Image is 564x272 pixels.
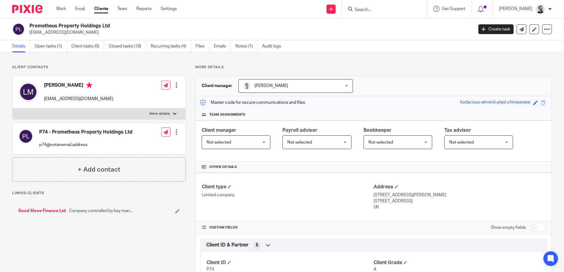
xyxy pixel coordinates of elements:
img: Pixie [12,5,43,13]
span: Bookkeeper [364,128,391,133]
p: UK [374,204,545,210]
a: Notes (1) [235,40,258,52]
p: More details [149,111,170,116]
span: Client manager [202,128,236,133]
a: Recurring tasks (4) [151,40,191,52]
div: bodacious-almond-plaid-chimpanzee [460,99,530,106]
span: 5 [256,242,258,248]
img: svg%3E [19,82,38,102]
span: A [374,267,376,271]
p: [EMAIL_ADDRESS][DOMAIN_NAME] [44,96,113,102]
p: [STREET_ADDRESS][PERSON_NAME] [374,192,545,198]
p: p74@notanemail.address [39,142,132,148]
p: More details [195,65,552,70]
img: Andy_2025.jpg [243,82,251,89]
h4: P74 - Prometheus Property Holdings Ltd [39,129,132,135]
span: Other details [209,165,237,169]
a: Clients [94,6,108,12]
p: [STREET_ADDRESS] [374,198,545,204]
p: Master code for secure communications and files [200,99,305,106]
a: Team [117,6,127,12]
span: Get Support [442,7,465,11]
input: Search [354,7,409,13]
a: Email [75,6,85,12]
i: Primary [86,82,92,88]
a: Create task [478,24,514,34]
a: Work [56,6,66,12]
span: Client ID & Partner [206,242,249,248]
h4: Address [374,184,545,190]
p: Limited company [202,192,374,198]
label: Show empty fields [491,225,526,231]
h4: Client ID [207,260,374,266]
span: Tax advisor [444,128,471,133]
a: Audit logs [262,40,285,52]
a: Emails [214,40,231,52]
span: [PERSON_NAME] [255,84,288,88]
span: Payroll advisor [282,128,317,133]
img: svg%3E [12,23,25,36]
img: svg%3E [19,129,33,144]
span: Team assignments [209,112,245,117]
h3: Client manager [202,83,232,89]
a: Good Move Finance Ltd [18,208,66,214]
img: Jack_2025.jpg [535,4,545,14]
h4: CUSTOM FIELDS [202,225,374,230]
a: Settings [161,6,177,12]
a: Files [196,40,209,52]
h4: [PERSON_NAME] [44,82,113,90]
h2: Prometheus Property Holdings Ltd [29,23,381,29]
a: Details [12,40,30,52]
a: Closed tasks (18) [109,40,146,52]
a: Reports [136,6,152,12]
span: Company controlled by key management personnel [69,208,134,214]
h4: Client Grade [374,260,541,266]
span: Not selected [368,140,393,145]
a: Open tasks (1) [35,40,67,52]
p: [PERSON_NAME] [499,6,532,12]
h4: Client type [202,184,374,190]
a: Client tasks (0) [71,40,104,52]
span: Not selected [207,140,231,145]
span: P74 [207,267,214,271]
p: Client contacts [12,65,186,70]
span: Not selected [449,140,474,145]
p: [EMAIL_ADDRESS][DOMAIN_NAME] [29,30,469,36]
p: Linked clients [12,191,186,196]
h4: + Add contact [78,165,120,174]
span: Not selected [287,140,312,145]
